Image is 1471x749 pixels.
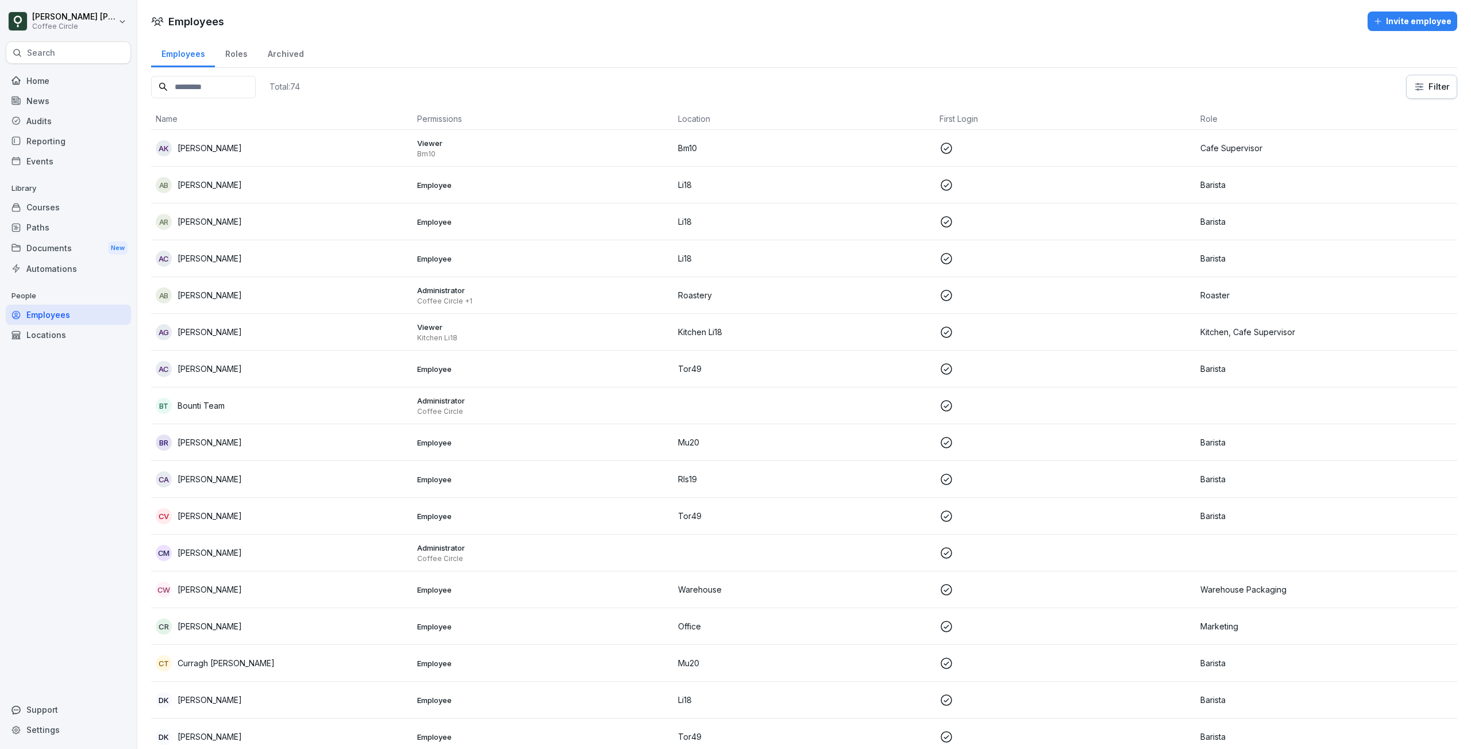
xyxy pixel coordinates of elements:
[178,400,225,412] p: Bounti Team
[1200,142,1453,154] p: Cafe Supervisor
[1200,583,1453,596] p: Warehouse Packaging
[417,474,669,485] p: Employee
[1368,11,1457,31] button: Invite employee
[417,543,669,553] p: Administrator
[1200,289,1453,301] p: Roaster
[417,554,669,563] p: Coffee Circle
[178,620,242,632] p: [PERSON_NAME]
[108,241,128,255] div: New
[6,305,131,325] div: Employees
[1196,108,1457,130] th: Role
[156,140,172,156] div: AK
[417,658,669,669] p: Employee
[1200,363,1453,375] p: Barista
[6,259,131,279] a: Automations
[1200,473,1453,485] p: Barista
[417,138,669,148] p: Viewer
[178,694,242,706] p: [PERSON_NAME]
[178,252,242,264] p: [PERSON_NAME]
[678,289,930,301] p: Roastery
[678,326,930,338] p: Kitchen Li18
[156,508,172,524] div: CV
[1407,75,1457,98] button: Filter
[178,179,242,191] p: [PERSON_NAME]
[6,237,131,259] a: DocumentsNew
[156,361,172,377] div: AC
[678,694,930,706] p: Li18
[257,38,314,67] a: Archived
[178,436,242,448] p: [PERSON_NAME]
[6,151,131,171] div: Events
[178,731,242,743] p: [PERSON_NAME]
[178,142,242,154] p: [PERSON_NAME]
[678,436,930,448] p: Mu20
[178,510,242,522] p: [PERSON_NAME]
[178,583,242,596] p: [PERSON_NAME]
[417,732,669,742] p: Employee
[673,108,935,130] th: Location
[1373,15,1451,28] div: Invite employee
[1200,179,1453,191] p: Barista
[417,395,669,406] p: Administrator
[6,111,131,131] a: Audits
[156,619,172,635] div: CR
[32,22,116,30] p: Coffee Circle
[156,545,172,561] div: CM
[417,322,669,332] p: Viewer
[417,285,669,295] p: Administrator
[6,237,131,259] div: Documents
[1200,620,1453,632] p: Marketing
[678,657,930,669] p: Mu20
[678,473,930,485] p: Rls19
[1200,731,1453,743] p: Barista
[156,214,172,230] div: AR
[156,692,172,708] div: DK
[935,108,1196,130] th: First Login
[1200,252,1453,264] p: Barista
[678,731,930,743] p: Tor49
[168,14,224,29] h1: Employees
[1200,510,1453,522] p: Barista
[417,149,669,159] p: Bm10
[27,47,55,59] p: Search
[178,289,242,301] p: [PERSON_NAME]
[6,131,131,151] div: Reporting
[156,435,172,451] div: BR
[678,179,930,191] p: Li18
[156,177,172,193] div: AB
[178,216,242,228] p: [PERSON_NAME]
[678,363,930,375] p: Tor49
[6,325,131,345] a: Locations
[178,473,242,485] p: [PERSON_NAME]
[417,695,669,705] p: Employee
[1200,326,1453,338] p: Kitchen, Cafe Supervisor
[215,38,257,67] a: Roles
[417,511,669,521] p: Employee
[6,217,131,237] a: Paths
[269,81,300,92] p: Total: 74
[151,38,215,67] a: Employees
[156,398,172,414] div: BT
[1200,436,1453,448] p: Barista
[417,437,669,448] p: Employee
[178,657,275,669] p: Curragh [PERSON_NAME]
[178,547,242,559] p: [PERSON_NAME]
[32,12,116,22] p: [PERSON_NAME] [PERSON_NAME]
[417,364,669,374] p: Employee
[156,582,172,598] div: CW
[156,251,172,267] div: AC
[6,197,131,217] a: Courses
[6,179,131,198] p: Library
[156,471,172,487] div: CA
[417,585,669,595] p: Employee
[417,297,669,306] p: Coffee Circle +1
[678,216,930,228] p: Li18
[417,217,669,227] p: Employee
[1200,216,1453,228] p: Barista
[156,729,172,745] div: DK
